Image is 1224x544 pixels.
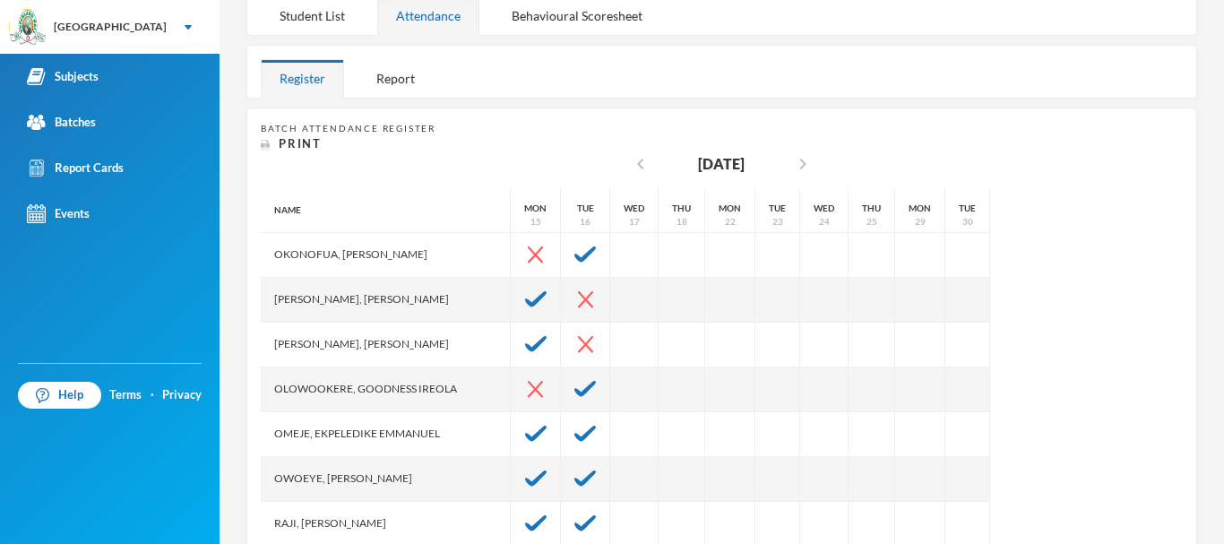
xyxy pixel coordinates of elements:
[866,215,877,229] div: 25
[18,382,101,409] a: Help
[261,367,511,412] div: Olowookere, Goodness Ireola
[959,202,976,215] div: Tue
[524,202,547,215] div: Mon
[261,278,511,323] div: [PERSON_NAME], [PERSON_NAME]
[151,386,154,404] div: ·
[629,215,640,229] div: 17
[261,457,511,502] div: Owoeye, [PERSON_NAME]
[279,136,322,151] span: Print
[580,215,590,229] div: 16
[630,153,651,175] i: chevron_left
[915,215,926,229] div: 29
[909,202,931,215] div: Mon
[577,202,594,215] div: Tue
[719,202,741,215] div: Mon
[261,412,511,457] div: Omeje, Ekpeledike Emmanuel
[261,59,344,98] div: Register
[725,215,736,229] div: 22
[530,215,541,229] div: 15
[792,153,814,175] i: chevron_right
[109,386,142,404] a: Terms
[54,19,167,35] div: [GEOGRAPHIC_DATA]
[677,215,687,229] div: 18
[261,323,511,367] div: [PERSON_NAME], [PERSON_NAME]
[698,153,745,175] div: [DATE]
[27,113,96,132] div: Batches
[27,67,99,86] div: Subjects
[862,202,881,215] div: Thu
[814,202,834,215] div: Wed
[261,188,511,233] div: Name
[162,386,202,404] a: Privacy
[624,202,644,215] div: Wed
[819,215,830,229] div: 24
[769,202,786,215] div: Tue
[358,59,434,98] div: Report
[962,215,973,229] div: 30
[10,10,46,46] img: logo
[261,123,435,134] span: Batch Attendance Register
[772,215,783,229] div: 23
[261,233,511,278] div: Okonofua, [PERSON_NAME]
[672,202,691,215] div: Thu
[27,159,124,177] div: Report Cards
[27,204,90,223] div: Events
